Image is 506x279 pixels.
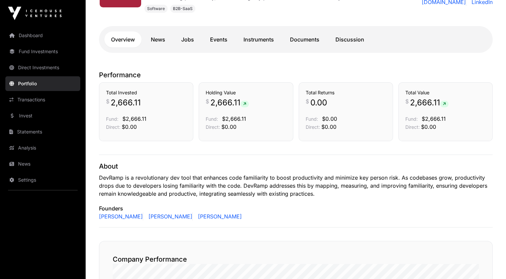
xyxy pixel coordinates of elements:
iframe: Chat Widget [473,247,506,279]
span: $2,666.11 [222,115,246,122]
a: News [5,157,80,171]
span: Fund: [106,116,118,122]
a: Instruments [237,31,281,48]
a: Dashboard [5,28,80,43]
span: $0.00 [421,123,436,130]
span: 2,666.11 [210,97,249,108]
span: Fund: [206,116,218,122]
span: $ [405,97,409,105]
a: Documents [283,31,326,48]
h3: Holding Value [206,89,286,96]
a: Portfolio [5,76,80,91]
a: Overview [104,31,141,48]
p: Performance [99,70,493,80]
span: B2B-SaaS [173,6,193,11]
a: Analysis [5,141,80,155]
span: $ [106,97,109,105]
span: $ [306,97,309,105]
span: $ [206,97,209,105]
span: $2,666.11 [422,115,446,122]
span: Direct: [106,124,120,130]
span: Direct: [405,124,420,130]
a: [PERSON_NAME] [99,212,143,220]
span: Fund: [306,116,318,122]
a: Discussion [329,31,371,48]
a: Direct Investments [5,60,80,75]
a: Jobs [175,31,201,48]
span: $0.00 [322,115,337,122]
a: News [144,31,172,48]
span: 2,666.11 [111,97,141,108]
a: Events [203,31,234,48]
h3: Total Value [405,89,486,96]
p: About [99,162,493,171]
div: Chatwidget [473,247,506,279]
p: DevRamp is a revolutionary dev tool that enhances code familiarity to boost productivity and mini... [99,174,493,198]
span: Fund: [405,116,418,122]
span: 2,666.11 [410,97,448,108]
h3: Total Invested [106,89,186,96]
span: Direct: [206,124,220,130]
span: $0.00 [122,123,137,130]
a: Invest [5,108,80,123]
a: Statements [5,124,80,139]
span: $0.00 [321,123,336,130]
span: Direct: [306,124,320,130]
a: Settings [5,173,80,187]
a: [PERSON_NAME] [146,212,193,220]
span: $2,666.11 [122,115,146,122]
a: [PERSON_NAME] [195,212,242,220]
img: Icehouse Ventures Logo [8,7,62,20]
a: Fund Investments [5,44,80,59]
nav: Tabs [104,31,487,48]
h2: Company Performance [113,255,479,264]
span: Software [147,6,165,11]
span: 0.00 [310,97,327,108]
p: Founders [99,204,493,212]
span: $0.00 [221,123,236,130]
h3: Total Returns [306,89,386,96]
a: Transactions [5,92,80,107]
